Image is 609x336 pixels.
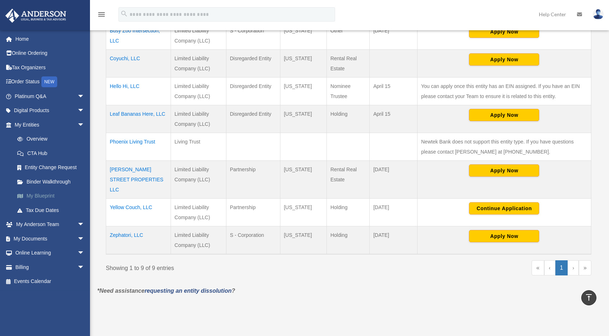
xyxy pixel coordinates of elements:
td: Holding [326,226,369,254]
a: Billingarrow_drop_down [5,260,95,274]
a: Previous [544,260,555,275]
a: My Entitiesarrow_drop_down [5,118,95,132]
td: Disregarded Entity [226,77,280,105]
td: You can apply once this entity has an EIN assigned. If you have an EIN please contact your Team t... [417,77,591,105]
td: Zephatori, LLC [106,226,171,254]
span: arrow_drop_down [77,118,92,132]
td: Disregarded Entity [226,105,280,133]
td: [US_STATE] [280,105,326,133]
button: Continue Application [469,202,539,215]
button: Apply Now [469,109,539,121]
td: [DATE] [370,22,418,49]
td: Yellow Couch, LLC [106,198,171,226]
td: April 15 [370,105,418,133]
img: Anderson Advisors Platinum Portal [3,9,68,23]
td: April 15 [370,77,418,105]
em: *Need assistance ? [97,288,235,294]
a: requesting an entity dissolution [145,288,232,294]
td: S - Corporation [226,22,280,49]
div: Showing 1 to 9 of 9 entries [106,260,343,273]
td: Other [326,22,369,49]
td: Hello Hi, LLC [106,77,171,105]
i: search [120,10,128,18]
button: Apply Now [469,26,539,38]
td: [DATE] [370,226,418,254]
td: Limited Liability Company (LLC) [171,105,226,133]
td: Rental Real Estate [326,49,369,77]
a: My Documentsarrow_drop_down [5,231,95,246]
a: Last [579,260,591,275]
a: Online Ordering [5,46,95,61]
a: CTA Hub [10,146,95,160]
span: arrow_drop_down [77,260,92,275]
a: Digital Productsarrow_drop_down [5,103,95,118]
td: Nominee Trustee [326,77,369,105]
td: Phoenix Living Trust [106,133,171,160]
td: Limited Liability Company (LLC) [171,198,226,226]
span: arrow_drop_down [77,231,92,246]
td: Partnership [226,198,280,226]
a: Home [5,32,95,46]
td: [PERSON_NAME] STREET PROPERTIES LLC [106,160,171,198]
a: menu [97,13,106,19]
td: Holding [326,105,369,133]
td: [US_STATE] [280,22,326,49]
a: Next [568,260,579,275]
a: 1 [555,260,568,275]
td: Limited Liability Company (LLC) [171,77,226,105]
span: arrow_drop_down [77,89,92,104]
button: Apply Now [469,230,539,242]
button: Apply Now [469,164,539,177]
td: Busy Zoo Intersection, LLC [106,22,171,49]
a: Events Calendar [5,274,95,289]
td: Limited Liability Company (LLC) [171,22,226,49]
td: [US_STATE] [280,77,326,105]
span: arrow_drop_down [77,103,92,118]
td: Rental Real Estate [326,160,369,198]
a: Entity Change Request [10,160,95,175]
td: Leaf Bananas Here, LLC [106,105,171,133]
a: Overview [10,132,92,146]
td: [DATE] [370,160,418,198]
a: Tax Organizers [5,60,95,75]
a: Tax Due Dates [10,203,95,217]
td: [US_STATE] [280,226,326,254]
a: First [532,260,544,275]
span: arrow_drop_down [77,246,92,261]
td: Limited Liability Company (LLC) [171,226,226,254]
a: Online Learningarrow_drop_down [5,246,95,260]
td: Limited Liability Company (LLC) [171,49,226,77]
i: menu [97,10,106,19]
td: Coyuchi, LLC [106,49,171,77]
a: Binder Walkthrough [10,174,95,189]
td: Disregarded Entity [226,49,280,77]
a: My Anderson Teamarrow_drop_down [5,217,95,232]
span: arrow_drop_down [77,217,92,232]
td: Partnership [226,160,280,198]
td: [US_STATE] [280,160,326,198]
a: Platinum Q&Aarrow_drop_down [5,89,95,103]
td: [DATE] [370,198,418,226]
td: [US_STATE] [280,49,326,77]
td: [US_STATE] [280,198,326,226]
td: Limited Liability Company (LLC) [171,160,226,198]
td: S - Corporation [226,226,280,254]
a: vertical_align_top [581,290,596,305]
td: Holding [326,198,369,226]
button: Apply Now [469,53,539,66]
img: User Pic [593,9,604,19]
td: Living Trust [171,133,226,160]
td: Newtek Bank does not support this entity type. If you have questions please contact [PERSON_NAME]... [417,133,591,160]
a: Order StatusNEW [5,75,95,89]
a: My Blueprint [10,189,95,203]
i: vertical_align_top [585,293,593,302]
div: NEW [41,76,57,87]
